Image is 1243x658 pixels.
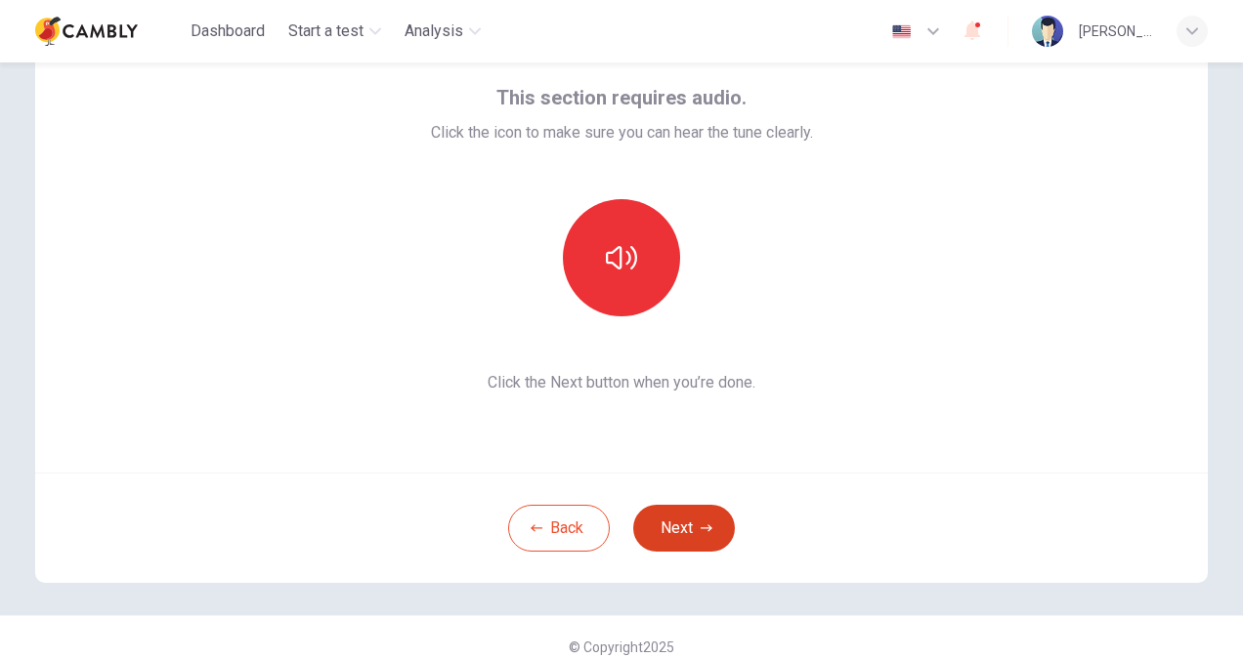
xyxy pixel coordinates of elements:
[397,14,489,49] button: Analysis
[35,12,138,51] img: Cambly logo
[633,505,735,552] button: Next
[191,20,265,43] span: Dashboard
[569,639,674,655] span: © Copyright 2025
[496,82,747,113] span: This section requires audio.
[280,14,389,49] button: Start a test
[889,24,914,39] img: en
[288,20,364,43] span: Start a test
[1032,16,1063,47] img: Profile picture
[508,505,610,552] button: Back
[1079,20,1153,43] div: [PERSON_NAME]
[35,12,183,51] a: Cambly logo
[431,371,813,394] span: Click the Next button when you’re done.
[405,20,463,43] span: Analysis
[183,14,273,49] button: Dashboard
[431,121,813,144] span: Click the icon to make sure you can hear the tune clearly.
